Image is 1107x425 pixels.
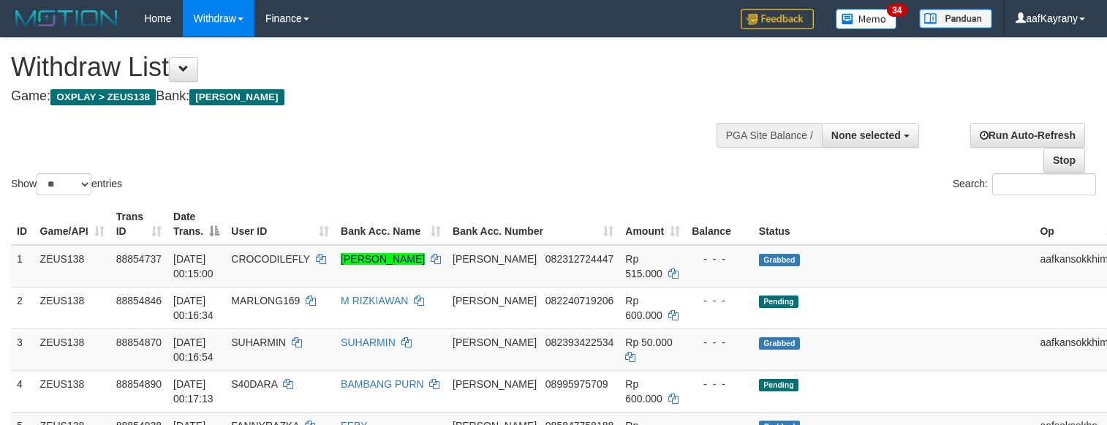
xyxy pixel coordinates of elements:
[625,295,662,321] span: Rp 600.000
[992,173,1096,195] input: Search:
[625,378,662,405] span: Rp 600.000
[11,287,34,328] td: 2
[1043,148,1085,173] a: Stop
[231,253,310,265] span: CROCODILEFLY
[11,53,723,82] h1: Withdraw List
[116,336,162,348] span: 88854870
[453,378,537,390] span: [PERSON_NAME]
[225,203,335,245] th: User ID: activate to sort column ascending
[545,378,608,390] span: Copy 08995975709 to clipboard
[11,89,723,104] h4: Game: Bank:
[189,89,284,105] span: [PERSON_NAME]
[545,295,613,306] span: Copy 082240719206 to clipboard
[341,378,424,390] a: BAMBANG PURN
[231,378,277,390] span: S40DARA
[173,336,214,363] span: [DATE] 00:16:54
[759,296,798,308] span: Pending
[11,328,34,370] td: 3
[692,252,747,266] div: - - -
[919,9,992,29] img: panduan.png
[173,253,214,279] span: [DATE] 00:15:00
[116,253,162,265] span: 88854737
[447,203,619,245] th: Bank Acc. Number: activate to sort column ascending
[116,378,162,390] span: 88854890
[759,337,800,350] span: Grabbed
[34,328,110,370] td: ZEUS138
[619,203,686,245] th: Amount: activate to sort column ascending
[822,123,919,148] button: None selected
[692,377,747,391] div: - - -
[759,379,798,391] span: Pending
[341,336,396,348] a: SUHARMIN
[831,129,901,141] span: None selected
[686,203,753,245] th: Balance
[753,203,1035,245] th: Status
[453,336,537,348] span: [PERSON_NAME]
[836,9,897,29] img: Button%20Memo.svg
[167,203,225,245] th: Date Trans.: activate to sort column descending
[37,173,91,195] select: Showentries
[34,370,110,412] td: ZEUS138
[11,7,122,29] img: MOTION_logo.png
[231,295,300,306] span: MARLONG169
[953,173,1096,195] label: Search:
[11,245,34,287] td: 1
[545,253,613,265] span: Copy 082312724447 to clipboard
[341,295,408,306] a: M RIZKIAWAN
[741,9,814,29] img: Feedback.jpg
[11,370,34,412] td: 4
[173,295,214,321] span: [DATE] 00:16:34
[717,123,822,148] div: PGA Site Balance /
[116,295,162,306] span: 88854846
[625,336,673,348] span: Rp 50.000
[335,203,447,245] th: Bank Acc. Name: activate to sort column ascending
[231,336,286,348] span: SUHARMIN
[453,295,537,306] span: [PERSON_NAME]
[34,287,110,328] td: ZEUS138
[545,336,613,348] span: Copy 082393422534 to clipboard
[692,293,747,308] div: - - -
[11,203,34,245] th: ID
[173,378,214,405] span: [DATE] 00:17:13
[341,253,425,265] a: [PERSON_NAME]
[759,254,800,266] span: Grabbed
[50,89,156,105] span: OXPLAY > ZEUS138
[970,123,1085,148] a: Run Auto-Refresh
[110,203,167,245] th: Trans ID: activate to sort column ascending
[34,245,110,287] td: ZEUS138
[11,173,122,195] label: Show entries
[625,253,662,279] span: Rp 515.000
[692,335,747,350] div: - - -
[453,253,537,265] span: [PERSON_NAME]
[34,203,110,245] th: Game/API: activate to sort column ascending
[887,4,907,17] span: 34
